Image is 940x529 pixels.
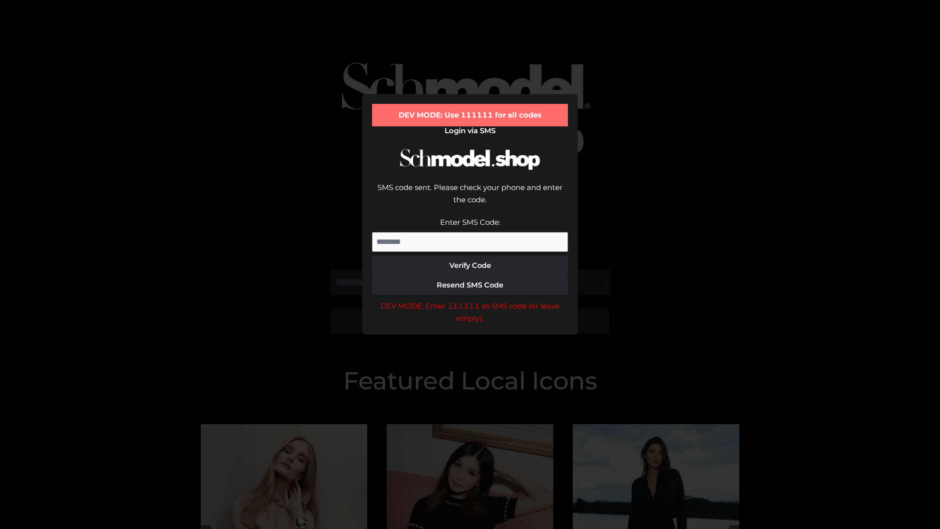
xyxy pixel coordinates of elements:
[372,104,568,126] div: DEV MODE: Use 111111 for all codes
[372,126,568,135] h2: Login via SMS
[397,140,543,179] img: Schmodel Logo
[440,217,500,227] label: Enter SMS Code:
[372,181,568,216] div: SMS code sent. Please check your phone and enter the code.
[372,300,568,325] div: DEV MODE: Enter 111111 as SMS code (or leave empty).
[372,275,568,295] button: Resend SMS Code
[372,256,568,275] button: Verify Code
